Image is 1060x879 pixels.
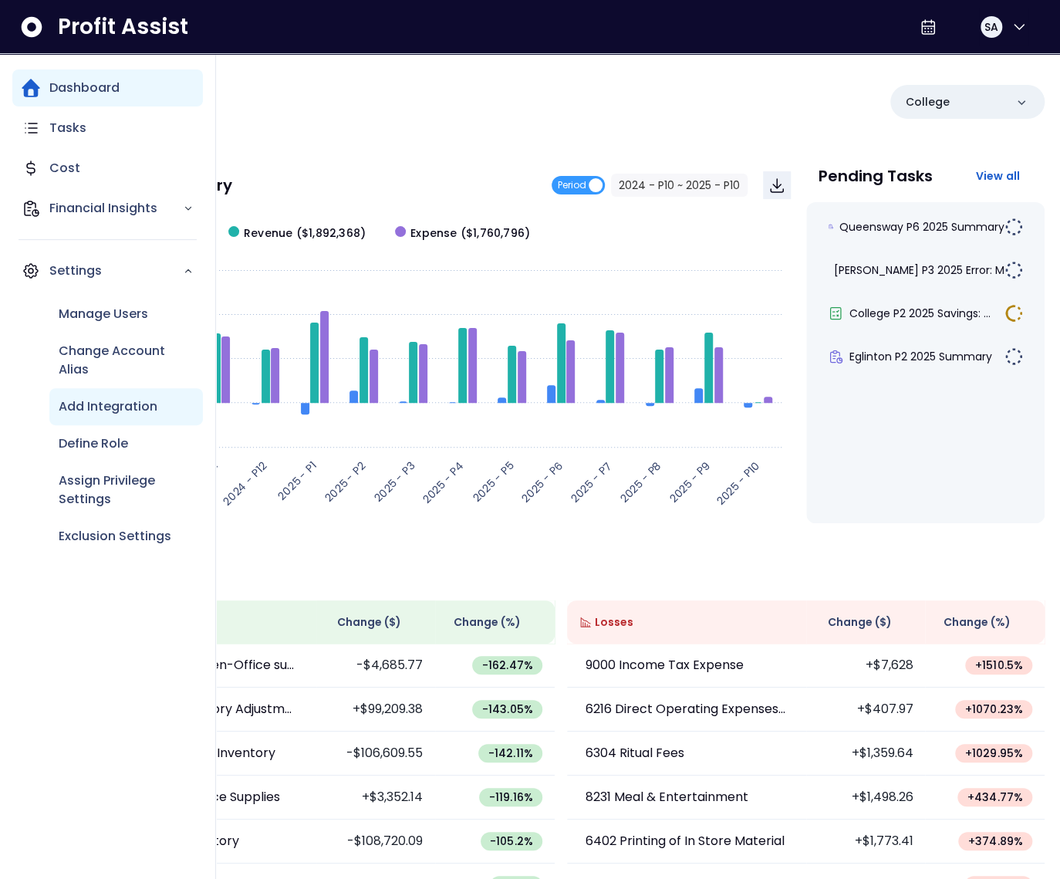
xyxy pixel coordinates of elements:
[454,614,521,631] span: Change (%)
[316,820,436,864] td: -$108,720.09
[77,566,1045,582] p: Wins & Losses
[1004,218,1023,236] img: Not yet Started
[849,349,992,364] span: Eglinton P2 2025 Summary
[806,732,926,776] td: +$1,359.64
[586,744,684,762] p: 6304 Ritual Fees
[322,458,369,505] text: 2025 - P2
[806,644,926,688] td: +$7,628
[490,833,533,849] span: -105.2 %
[1004,261,1023,279] img: Not yet Started
[59,434,128,453] p: Define Role
[964,745,1023,761] span: + 1029.95 %
[275,458,320,503] text: 2025 - P1
[488,745,533,761] span: -142.11 %
[967,789,1023,805] span: + 434.77 %
[964,702,1023,717] span: + 1070.23 %
[834,262,1019,278] span: [PERSON_NAME] P3 2025 Error: Mis...
[481,658,533,673] span: -162.47 %
[984,19,998,35] span: SA
[839,219,1004,235] span: Queensway P6 2025 Summary
[666,458,714,505] text: 2025 - P9
[806,776,926,820] td: +$1,498.26
[49,199,183,218] p: Financial Insights
[586,656,744,674] p: 9000 Income Tax Expense
[944,614,1011,631] span: Change (%)
[616,458,664,505] text: 2025 - P8
[469,458,516,505] text: 2025 - P5
[316,732,436,776] td: -$106,609.55
[59,527,171,546] p: Exclusion Settings
[586,788,748,806] p: 8231 Meal & Entertainment
[49,79,120,97] p: Dashboard
[410,225,530,242] span: Expense ($1,760,796)
[244,225,366,242] span: Revenue ($1,892,368)
[806,820,926,864] td: +$1,773.41
[586,700,788,718] p: 6216 Direct Operating Expenses-other
[611,174,748,197] button: 2024 - P10 ~ 2025 - P10
[59,472,194,509] p: Assign Privilege Settings
[595,614,633,631] span: Losses
[419,458,468,506] text: 2025 - P4
[58,13,188,41] span: Profit Assist
[586,832,785,850] p: 6402 Printing of In Store Material
[974,658,1023,673] span: + 1510.5 %
[49,262,183,280] p: Settings
[1004,304,1023,323] img: In Progress
[481,702,533,717] span: -143.05 %
[49,119,86,137] p: Tasks
[316,776,436,820] td: +$3,352.14
[906,94,950,110] p: College
[713,458,763,508] text: 2025 - P10
[49,159,80,177] p: Cost
[975,168,1020,184] span: View all
[849,306,991,321] span: College P2 2025 Savings: ...
[371,458,418,505] text: 2025 - P3
[963,162,1032,190] button: View all
[59,397,157,416] p: Add Integration
[819,168,933,184] p: Pending Tasks
[518,458,565,505] text: 2025 - P6
[967,833,1023,849] span: + 374.89 %
[1004,347,1023,366] img: Not yet Started
[827,614,891,631] span: Change ( $ )
[316,688,436,732] td: +$99,209.38
[567,458,615,505] text: 2025 - P7
[59,305,148,323] p: Manage Users
[59,342,194,379] p: Change Account Alias
[763,171,791,199] button: Download
[806,688,926,732] td: +$407.97
[316,644,436,688] td: -$4,685.77
[488,789,533,805] span: -119.16 %
[558,176,586,194] span: Period
[220,458,271,509] text: 2024 - P12
[337,614,401,631] span: Change ( $ )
